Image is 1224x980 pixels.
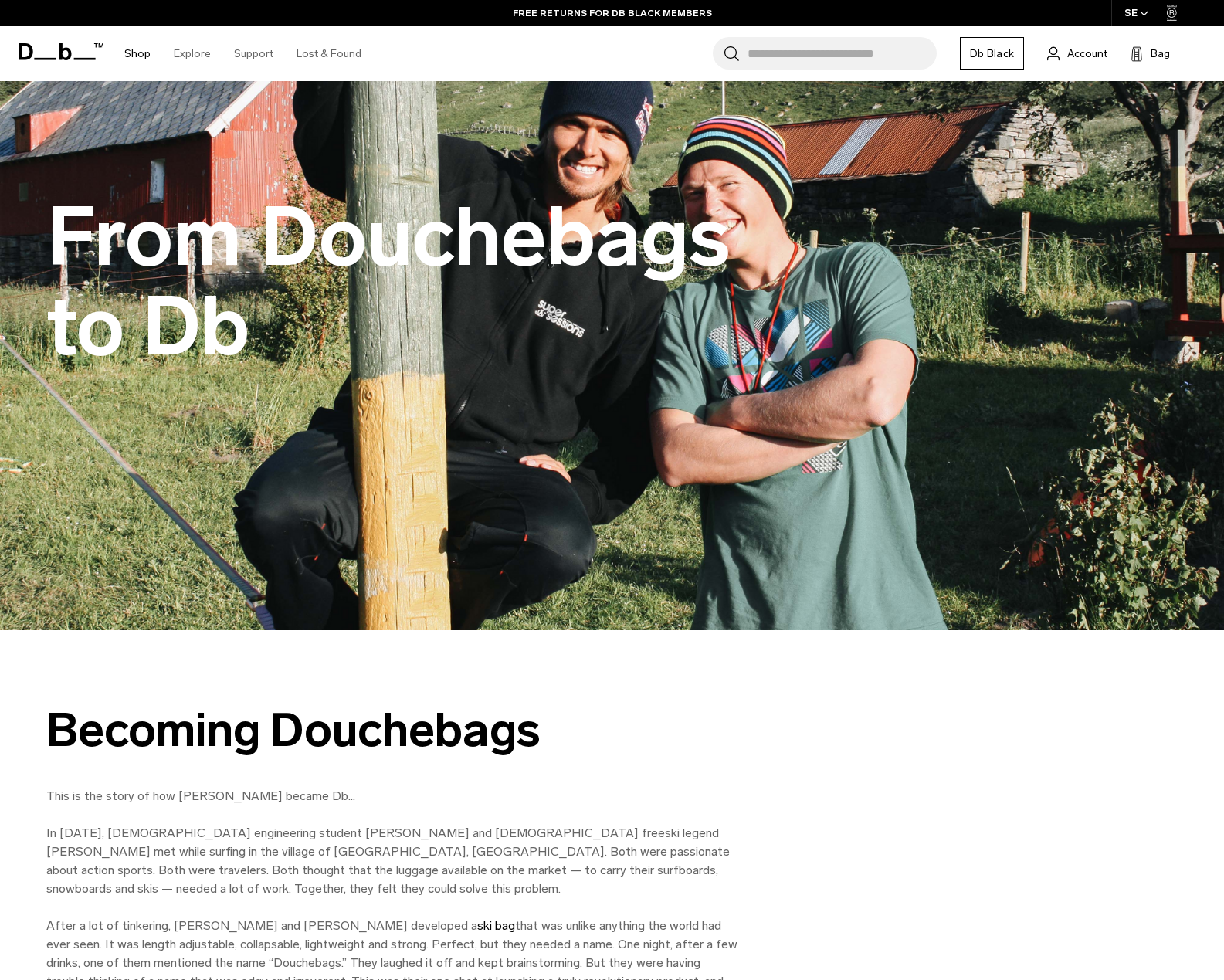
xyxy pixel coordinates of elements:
[124,26,151,81] a: Shop
[477,918,515,933] a: ski bag
[960,37,1024,70] a: Db Black
[513,6,712,20] a: FREE RETURNS FOR DB BLACK MEMBERS
[297,26,361,81] a: Lost & Found
[1151,46,1170,62] span: Bag
[1131,44,1170,63] button: Bag
[46,704,741,756] div: Becoming Douchebags
[1047,44,1107,63] a: Account
[234,26,273,81] a: Support
[113,26,373,81] nav: Main Navigation
[174,26,211,81] a: Explore
[1067,46,1107,62] span: Account
[46,193,741,371] h1: From Douchebags to Db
